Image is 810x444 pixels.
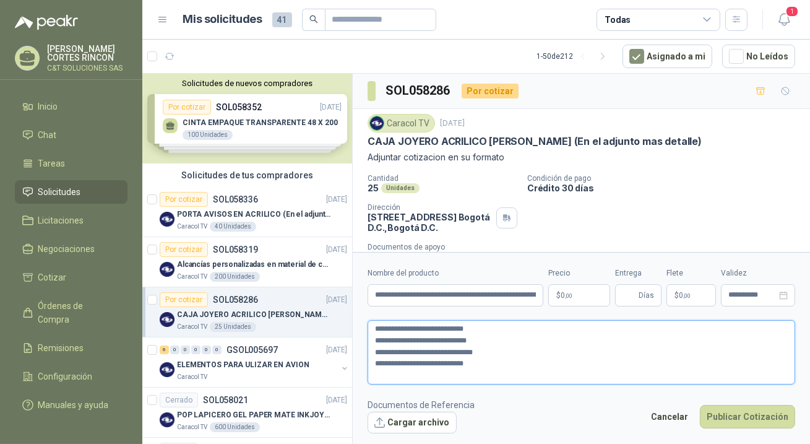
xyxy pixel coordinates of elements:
p: SOL058319 [213,245,258,254]
a: Chat [15,123,127,147]
span: Chat [38,128,57,142]
div: 6 [160,346,169,354]
button: No Leídos [722,45,795,68]
a: Manuales y ayuda [15,393,127,417]
div: 0 [202,346,211,354]
p: PORTA AVISOS EN ACRILICO (En el adjunto mas informacion) [177,209,331,220]
div: 0 [191,346,200,354]
div: 1 - 50 de 212 [536,46,613,66]
span: Días [639,285,654,306]
div: Solicitudes de tus compradores [142,163,352,187]
div: Unidades [381,183,420,193]
button: 1 [773,9,795,31]
a: Negociaciones [15,237,127,261]
img: Company Logo [160,262,174,277]
p: $ 0,00 [666,284,716,307]
div: 0 [181,346,190,354]
div: 0 [170,346,179,354]
span: Tareas [38,157,66,170]
a: Inicio [15,95,127,118]
a: Solicitudes [15,180,127,204]
span: 41 [272,12,292,27]
a: Licitaciones [15,209,127,232]
button: Asignado a mi [623,45,712,68]
a: Por cotizarSOL058286[DATE] Company LogoCAJA JOYERO ACRILICO [PERSON_NAME] (En el adjunto mas deta... [142,287,352,337]
p: ELEMENTOS PARA ULIZAR EN AVION [177,359,309,371]
span: 0 [679,292,691,299]
button: Cancelar [644,405,695,429]
span: search [309,15,318,24]
a: Remisiones [15,336,127,360]
p: Condición de pago [527,174,805,183]
p: Caracol TV [177,272,207,282]
p: C&T SOLUCIONES SAS [47,64,127,72]
a: Tareas [15,152,127,175]
p: [DATE] [326,344,347,356]
div: 25 Unidades [210,322,256,332]
p: CAJA JOYERO ACRILICO [PERSON_NAME] (En el adjunto mas detalle) [177,309,331,321]
div: Solicitudes de nuevos compradoresPor cotizarSOL058352[DATE] CINTA EMPAQUE TRANSPARENTE 48 X 20010... [142,74,352,163]
label: Validez [721,268,795,279]
p: [PERSON_NAME] CORTES RINCON [47,45,127,62]
img: Company Logo [370,116,384,130]
span: Configuración [38,370,93,383]
p: SOL058336 [213,195,258,204]
div: Por cotizar [462,84,519,98]
p: POP LAPICERO GEL PAPER MATE INKJOY 0.7 (Revisar el adjunto) [177,409,331,421]
div: 600 Unidades [210,422,260,432]
a: Configuración [15,365,127,388]
img: Logo peakr [15,15,78,30]
span: ,00 [565,292,572,299]
div: Cerrado [160,393,198,407]
p: SOL058021 [203,396,248,404]
div: Caracol TV [368,114,435,133]
div: Por cotizar [160,192,208,207]
h3: SOL058286 [386,81,452,100]
p: Crédito 30 días [527,183,805,193]
p: $0,00 [548,284,610,307]
span: Negociaciones [38,242,95,256]
p: [DATE] [326,194,347,206]
h1: Mis solicitudes [183,11,262,28]
p: Dirección [368,203,491,212]
a: CerradoSOL058021[DATE] Company LogoPOP LAPICERO GEL PAPER MATE INKJOY 0.7 (Revisar el adjunto)Car... [142,388,352,438]
button: Solicitudes de nuevos compradores [147,79,347,88]
img: Company Logo [160,212,174,227]
p: Documentos de apoyo [368,243,805,251]
p: [DATE] [326,394,347,406]
label: Nombre del producto [368,268,543,279]
span: Manuales y ayuda [38,398,109,412]
img: Company Logo [160,362,174,377]
button: Cargar archivo [368,412,457,434]
p: Cantidad [368,174,517,183]
p: Documentos de Referencia [368,398,475,412]
p: Alcancías personalizadas en material de cerámica (VER ADJUNTO) [177,259,331,271]
span: Licitaciones [38,214,84,227]
span: Remisiones [38,341,84,355]
p: [DATE] [326,244,347,256]
a: Por cotizarSOL058336[DATE] Company LogoPORTA AVISOS EN ACRILICO (En el adjunto mas informacion)Ca... [142,187,352,237]
div: 0 [212,346,222,354]
img: Company Logo [160,312,174,327]
p: GSOL005697 [226,346,278,354]
p: Caracol TV [177,422,207,432]
span: 0 [561,292,572,299]
span: Órdenes de Compra [38,299,116,326]
div: 200 Unidades [210,272,260,282]
img: Company Logo [160,412,174,427]
a: Cotizar [15,266,127,289]
span: Inicio [38,100,58,113]
p: 25 [368,183,379,193]
a: Por cotizarSOL058319[DATE] Company LogoAlcancías personalizadas en material de cerámica (VER ADJU... [142,237,352,287]
p: [DATE] [440,118,465,129]
p: SOL058286 [213,295,258,304]
div: Todas [605,13,631,27]
span: Solicitudes [38,185,81,199]
p: Caracol TV [177,322,207,332]
span: 1 [785,6,799,17]
label: Flete [666,268,716,279]
a: 6 0 0 0 0 0 GSOL005697[DATE] Company LogoELEMENTOS PARA ULIZAR EN AVIONCaracol TV [160,342,350,382]
p: Caracol TV [177,372,207,382]
div: Por cotizar [160,292,208,307]
p: Caracol TV [177,222,207,232]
